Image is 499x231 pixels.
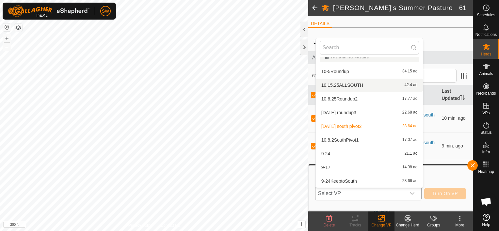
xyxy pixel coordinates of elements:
[402,110,417,115] span: 22.68 ac
[479,72,493,76] span: Animals
[475,33,497,37] span: Notifications
[406,187,419,200] div: dropdown trigger
[3,23,11,31] button: Reset Map
[336,37,395,47] span: Intensive Pivot Grazing
[314,40,336,45] label: Description
[321,83,363,87] span: 10.15.25ALLSOUTH
[460,96,465,101] p-sorticon: Activate to sort
[321,151,330,156] span: 9 24
[404,83,417,87] span: 42.4 ac
[481,52,491,56] span: Herds
[476,192,496,211] div: Open chat
[482,223,490,227] span: Help
[342,222,368,228] div: Tracks
[316,79,423,92] li: 10.15.25ALLSOUTH
[424,188,466,199] button: Turn On VP
[442,115,465,121] span: Oct 15, 2025, 12:36 PM
[476,91,496,95] span: Neckbands
[478,170,494,174] span: Heatmap
[321,165,330,170] span: 9-17
[316,161,423,174] li: 9-17
[14,24,22,32] button: Map Layers
[3,43,11,51] button: –
[439,85,473,105] th: Last Updated
[480,131,491,134] span: Status
[321,138,359,142] span: 10.8.2SouthPivot1
[325,55,414,59] div: VPs with NO Pasture
[316,147,423,160] li: 9 24
[316,65,423,78] li: 10-5Roundup
[316,133,423,146] li: 10.8.2SouthPivot1
[315,187,406,200] span: Select VP
[316,120,423,133] li: 10.8.25 south pivot2
[312,72,378,79] span: 61 selected of 61
[477,13,495,17] span: Schedules
[447,222,473,228] div: More
[321,69,349,74] span: 10-5Roundup
[482,150,490,154] span: Infra
[316,175,423,188] li: 9-24KeeptoSouth
[102,8,109,15] span: SW
[312,54,469,62] span: Animals in This Herd
[128,223,153,228] a: Privacy Policy
[404,151,417,156] span: 21.1 ac
[402,124,417,129] span: 28.64 ac
[394,222,421,228] div: Change Herd
[301,222,302,227] span: i
[308,20,332,28] li: DETAILS
[8,5,89,17] img: Gallagher Logo
[320,41,419,54] input: Search
[316,92,423,105] li: 10.6.25Roundup2
[402,165,417,170] span: 14.38 ac
[402,179,417,183] span: 28.66 ac
[482,111,490,115] span: VPs
[442,143,463,148] span: Oct 15, 2025, 12:36 PM
[298,221,305,228] button: i
[473,211,499,229] a: Help
[321,110,356,115] span: [DATE] roundup3
[432,191,458,196] span: Turn On VP
[459,3,466,13] span: 61
[402,138,417,142] span: 17.07 ac
[3,34,11,42] button: +
[402,97,417,101] span: 17.77 ac
[421,222,447,228] div: Groups
[324,223,335,227] span: Delete
[321,124,362,129] span: [DATE] south pivot2
[402,69,417,74] span: 34.15 ac
[321,97,358,101] span: 10.6.25Roundup2
[316,106,423,119] li: 10.8.25 roundup3
[333,4,459,12] h2: [PERSON_NAME]'s Summer Pasture
[321,179,357,183] span: 9-24KeeptoSouth
[161,223,180,228] a: Contact Us
[368,222,394,228] div: Change VP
